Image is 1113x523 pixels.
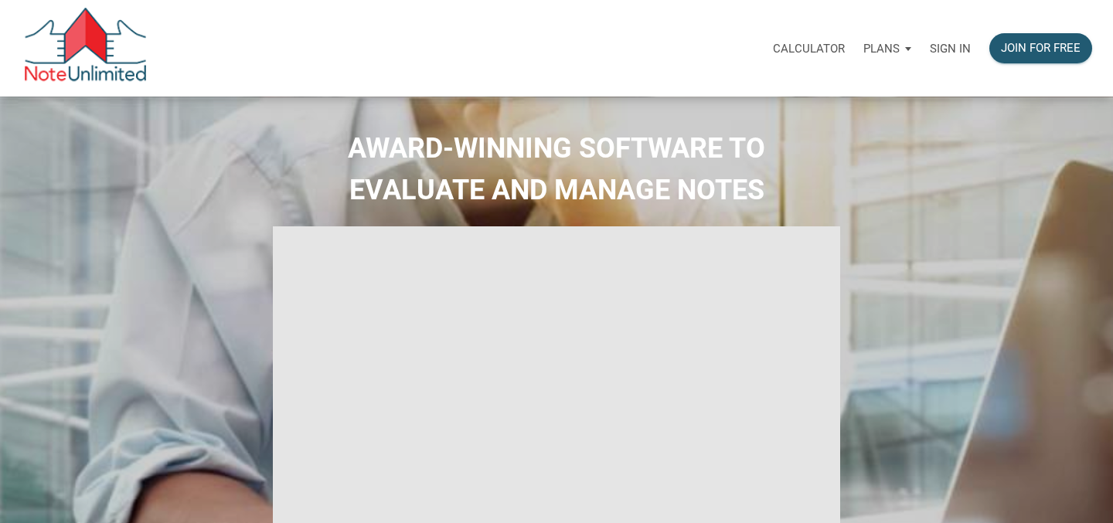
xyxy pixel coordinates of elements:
[764,24,854,73] a: Calculator
[12,127,1101,211] h2: AWARD-WINNING SOFTWARE TO EVALUATE AND MANAGE NOTES
[854,24,921,73] a: Plans
[854,25,921,72] button: Plans
[989,33,1092,63] button: Join for free
[980,24,1101,73] a: Join for free
[921,24,980,73] a: Sign in
[1001,39,1081,57] div: Join for free
[863,42,900,56] p: Plans
[930,42,971,56] p: Sign in
[773,42,845,56] p: Calculator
